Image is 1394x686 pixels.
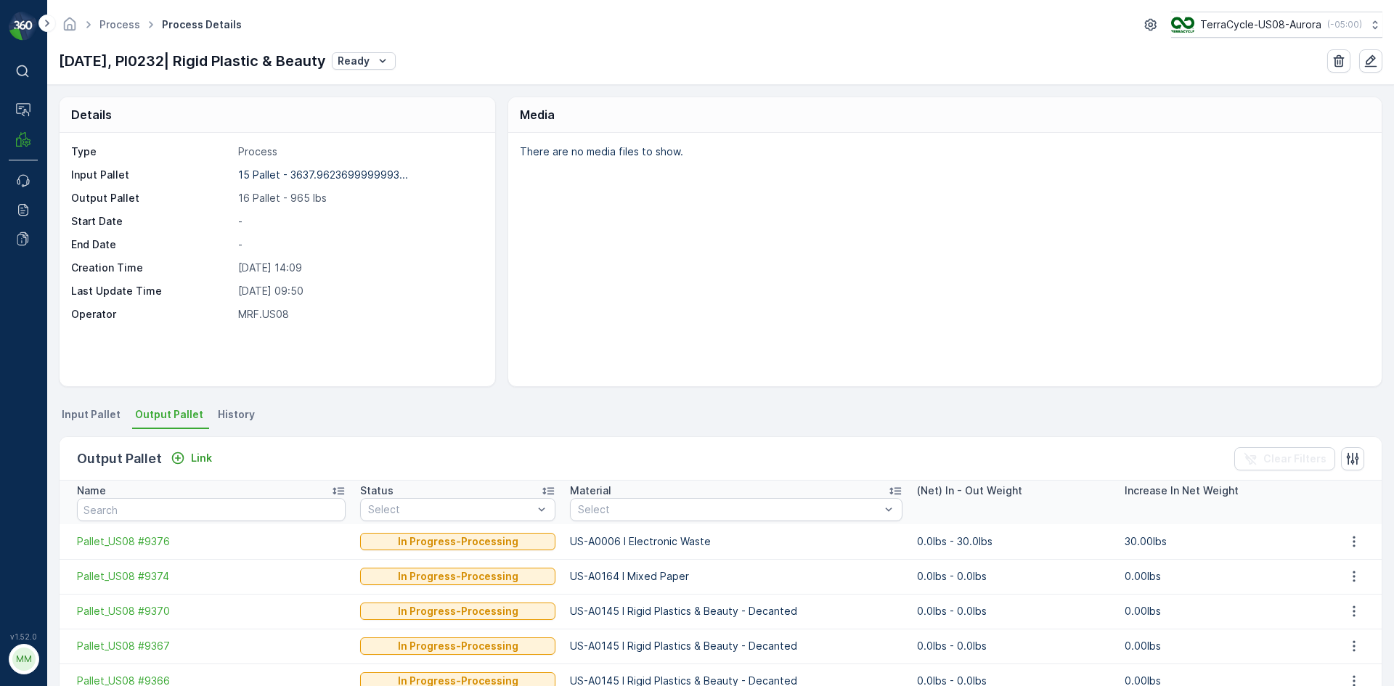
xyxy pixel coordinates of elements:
[338,54,370,68] p: Ready
[520,144,1366,159] p: There are no media files to show.
[71,284,232,298] p: Last Update Time
[238,307,480,322] p: MRF.US08
[71,144,232,159] p: Type
[77,534,346,549] a: Pallet_US08 #9376
[917,639,1111,653] p: 0.0lbs - 0.0lbs
[218,407,255,422] span: History
[917,483,1022,498] p: (Net) In - Out Weight
[71,237,232,252] p: End Date
[917,604,1111,618] p: 0.0lbs - 0.0lbs
[1125,483,1239,498] p: Increase In Net Weight
[570,639,902,653] p: US-A0145 I Rigid Plastics & Beauty - Decanted
[238,237,480,252] p: -
[570,534,902,549] p: US-A0006 I Electronic Waste
[191,451,212,465] p: Link
[917,569,1111,584] p: 0.0lbs - 0.0lbs
[1263,452,1326,466] p: Clear Filters
[238,144,480,159] p: Process
[1327,19,1362,30] p: ( -05:00 )
[917,534,1111,549] p: 0.0lbs - 30.0lbs
[159,17,245,32] span: Process Details
[71,168,232,182] p: Input Pallet
[360,568,555,585] button: In Progress-Processing
[77,498,346,521] input: Search
[71,261,232,275] p: Creation Time
[360,483,394,498] p: Status
[1125,639,1318,653] p: 0.00lbs
[360,533,555,550] button: In Progress-Processing
[238,168,408,181] p: 15 Pallet - 3637.9623699999993...
[570,604,902,618] p: US-A0145 I Rigid Plastics & Beauty - Decanted
[360,637,555,655] button: In Progress-Processing
[1125,569,1318,584] p: 0.00lbs
[398,569,518,584] p: In Progress-Processing
[1125,534,1318,549] p: 30.00lbs
[59,50,326,72] p: [DATE], PI0232| Rigid Plastic & Beauty
[570,569,902,584] p: US-A0164 I Mixed Paper
[12,648,36,671] div: MM
[578,502,879,517] p: Select
[71,214,232,229] p: Start Date
[1234,447,1335,470] button: Clear Filters
[77,483,106,498] p: Name
[1125,604,1318,618] p: 0.00lbs
[71,106,112,123] p: Details
[238,191,480,205] p: 16 Pallet - 965 lbs
[520,106,555,123] p: Media
[62,22,78,34] a: Homepage
[238,261,480,275] p: [DATE] 14:09
[368,502,533,517] p: Select
[77,569,346,584] a: Pallet_US08 #9374
[398,604,518,618] p: In Progress-Processing
[9,644,38,674] button: MM
[360,603,555,620] button: In Progress-Processing
[1200,17,1321,32] p: TerraCycle-US08-Aurora
[77,639,346,653] a: Pallet_US08 #9367
[9,632,38,641] span: v 1.52.0
[1171,12,1382,38] button: TerraCycle-US08-Aurora(-05:00)
[332,52,396,70] button: Ready
[165,449,218,467] button: Link
[398,639,518,653] p: In Progress-Processing
[570,483,611,498] p: Material
[99,18,140,30] a: Process
[398,534,518,549] p: In Progress-Processing
[238,284,480,298] p: [DATE] 09:50
[77,604,346,618] a: Pallet_US08 #9370
[1171,17,1194,33] img: image_ci7OI47.png
[77,449,162,469] p: Output Pallet
[62,407,121,422] span: Input Pallet
[71,191,232,205] p: Output Pallet
[238,214,480,229] p: -
[71,307,232,322] p: Operator
[9,12,38,41] img: logo
[135,407,203,422] span: Output Pallet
